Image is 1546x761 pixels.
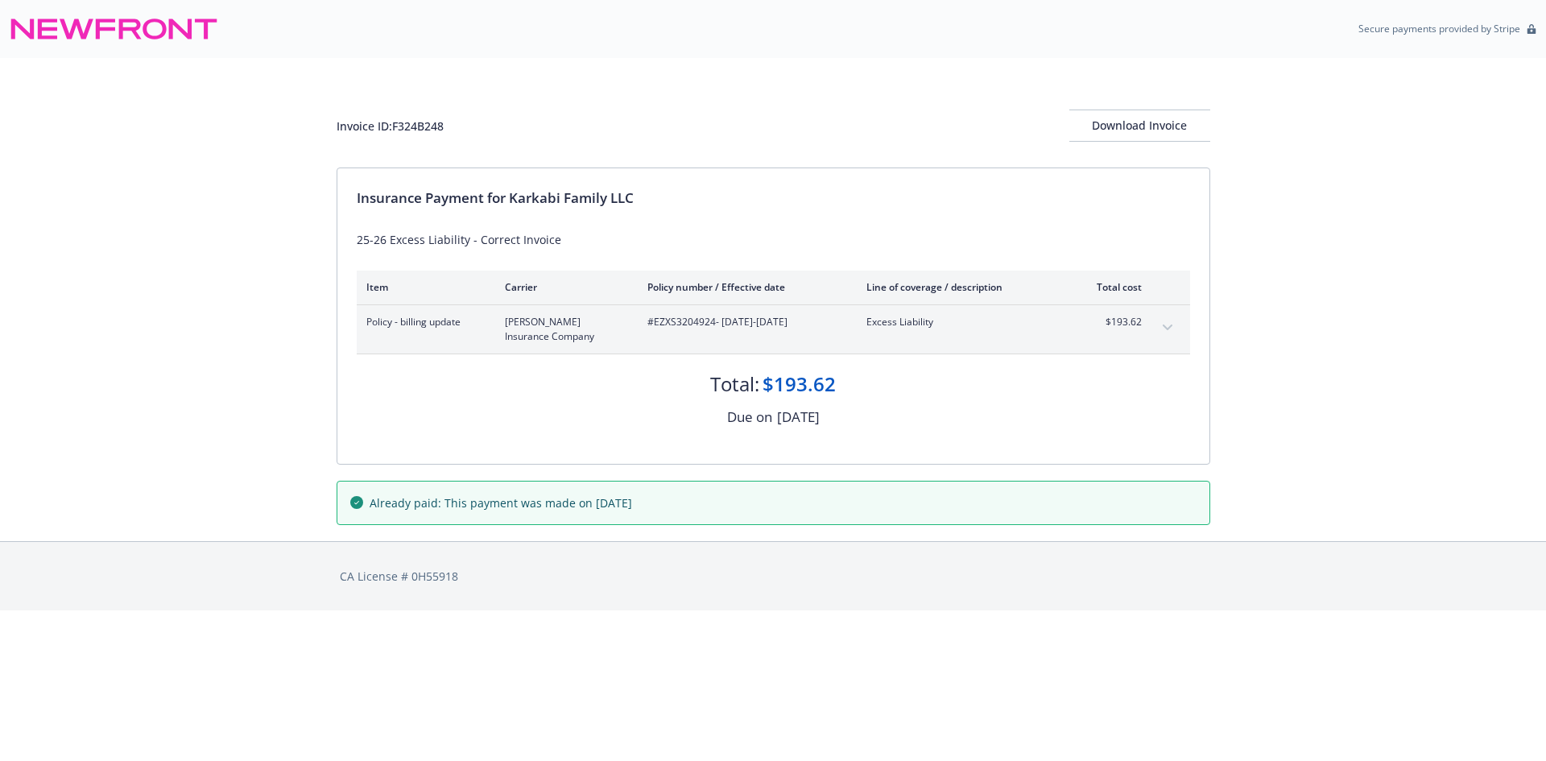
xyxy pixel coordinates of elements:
span: Excess Liability [866,315,1056,329]
div: Due on [727,407,772,428]
span: [PERSON_NAME] Insurance Company [505,315,622,344]
div: Policy - billing update[PERSON_NAME] Insurance Company#EZXS3204924- [DATE]-[DATE]Excess Liability... [357,305,1190,354]
div: CA License # 0H55918 [340,568,1207,585]
div: Line of coverage / description [866,280,1056,294]
p: Secure payments provided by Stripe [1358,22,1520,35]
div: $193.62 [763,370,836,398]
div: Policy number / Effective date [647,280,841,294]
div: Carrier [505,280,622,294]
div: Item [366,280,479,294]
button: expand content [1155,315,1180,341]
div: 25-26 Excess Liability - Correct Invoice [357,231,1190,248]
div: Invoice ID: F324B248 [337,118,444,134]
span: Already paid: This payment was made on [DATE] [370,494,632,511]
button: Download Invoice [1069,110,1210,142]
div: [DATE] [777,407,820,428]
div: Download Invoice [1069,110,1210,141]
div: Total: [710,370,759,398]
div: Total cost [1081,280,1142,294]
span: $193.62 [1081,315,1142,329]
span: Policy - billing update [366,315,479,329]
span: #EZXS3204924 - [DATE]-[DATE] [647,315,841,329]
div: Insurance Payment for Karkabi Family LLC [357,188,1190,209]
